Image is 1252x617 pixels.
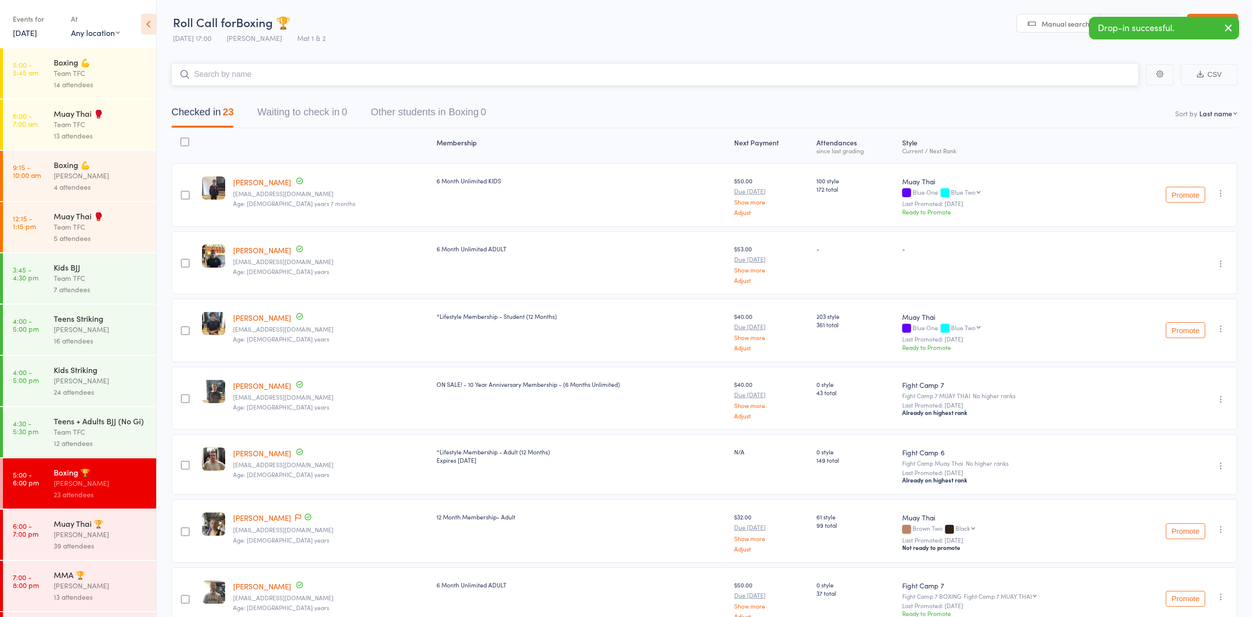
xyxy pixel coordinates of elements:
[3,561,156,611] a: 7:00 -8:00 pmMMA 🏆[PERSON_NAME]13 attendees
[437,447,726,464] div: *Lifestyle Membership - Adult (12 Months)
[54,181,148,193] div: 4 attendees
[1042,19,1089,29] span: Manual search
[202,312,225,335] img: image1678781217.png
[902,189,1116,197] div: Blue One
[13,471,39,486] time: 5:00 - 6:00 pm
[433,133,730,159] div: Membership
[233,461,429,468] small: Sebrof2005@gmail.com
[54,170,148,181] div: [PERSON_NAME]
[13,11,61,27] div: Events for
[902,200,1116,207] small: Last Promoted: [DATE]
[734,277,809,283] a: Adjust
[233,190,429,197] small: Shivaazizi022@gmail.com
[236,14,291,30] span: Boxing 🏆
[54,68,148,79] div: Team TFC
[902,602,1116,609] small: Last Promoted: [DATE]
[233,394,429,401] small: Sebrof96@gmail.com
[233,594,429,601] small: taejiboyhan@naver.com
[54,591,148,603] div: 13 attendees
[223,106,234,117] div: 23
[902,469,1116,476] small: Last Promoted: [DATE]
[734,344,809,351] a: Adjust
[13,266,38,281] time: 3:45 - 4:30 pm
[54,324,148,335] div: [PERSON_NAME]
[54,375,148,386] div: [PERSON_NAME]
[3,356,156,406] a: 4:00 -5:00 pmKids Striking[PERSON_NAME]24 attendees
[734,312,809,351] div: $40.00
[902,460,1116,466] div: Fight Camp Muay Thai
[734,244,809,283] div: $53.00
[902,593,1116,599] div: Fight Camp 7 BOXING
[481,106,486,117] div: 0
[233,245,291,255] a: [PERSON_NAME]
[902,581,1116,590] div: Fight Camp 7
[54,518,148,529] div: Muay Thai 🏆
[13,112,38,128] time: 6:00 - 7:00 am
[297,33,326,43] span: Mat 1 & 2
[1166,591,1205,607] button: Promote
[202,244,225,268] img: image1721629983.png
[734,535,809,542] a: Show more
[816,320,894,329] span: 361 total
[3,305,156,355] a: 4:00 -5:00 pmTeens Striking[PERSON_NAME]16 attendees
[816,244,894,253] div: -
[54,364,148,375] div: Kids Striking
[233,470,329,479] span: Age: [DEMOGRAPHIC_DATA] years
[902,544,1116,551] div: Not ready to promote
[734,513,809,551] div: $32.00
[54,540,148,551] div: 39 attendees
[233,526,429,533] small: Rgrey2007@live.com.au
[816,589,894,597] span: 37 total
[902,312,1116,322] div: Muay Thai
[13,368,39,384] time: 4:00 - 5:00 pm
[3,253,156,304] a: 3:45 -4:30 pmKids BJJTeam TFC7 attendees
[734,199,809,205] a: Show more
[13,163,41,179] time: 9:15 - 10:00 am
[437,312,726,320] div: *Lifestyle Membership - Student (12 Months)
[173,33,211,43] span: [DATE] 17:00
[902,380,1116,390] div: Fight Camp 7
[734,546,809,552] a: Adjust
[257,102,347,128] button: Waiting to check in0
[233,312,291,323] a: [PERSON_NAME]
[902,244,1116,253] div: -
[734,334,809,341] a: Show more
[3,151,156,201] a: 9:15 -10:00 amBoxing 💪[PERSON_NAME]4 attendees
[13,573,39,589] time: 7:00 - 8:00 pm
[812,133,898,159] div: Atten­dances
[1187,14,1238,34] a: Exit roll call
[371,102,486,128] button: Other students in Boxing0
[171,102,234,128] button: Checked in23
[13,317,39,333] time: 4:00 - 5:00 pm
[1089,17,1239,39] div: Drop-in successful.
[233,335,329,343] span: Age: [DEMOGRAPHIC_DATA] years
[816,447,894,456] span: 0 style
[3,100,156,150] a: 6:00 -7:00 amMuay Thai 🥊Team TFC13 attendees
[13,61,38,76] time: 5:00 - 5:45 am
[233,513,291,523] a: [PERSON_NAME]
[13,522,38,538] time: 6:00 - 7:00 pm
[54,580,148,591] div: [PERSON_NAME]
[816,312,894,320] span: 203 style
[54,313,148,324] div: Teens Striking
[54,57,148,68] div: Boxing 💪
[233,581,291,591] a: [PERSON_NAME]
[54,426,148,438] div: Team TFC
[54,221,148,233] div: Team TFC
[54,130,148,141] div: 13 attendees
[902,476,1116,484] div: Already on highest rank
[233,536,329,544] span: Age: [DEMOGRAPHIC_DATA] years
[902,525,1116,533] div: Brown Two
[816,456,894,464] span: 149 total
[816,388,894,397] span: 43 total
[816,147,894,154] div: since last grading
[902,537,1116,544] small: Last Promoted: [DATE]
[54,467,148,478] div: Boxing 🏆
[1166,187,1205,203] button: Promote
[54,569,148,580] div: MMA 🏆
[734,176,809,215] div: $50.00
[233,603,329,612] span: Age: [DEMOGRAPHIC_DATA] years
[902,336,1116,343] small: Last Promoted: [DATE]
[227,33,282,43] span: [PERSON_NAME]
[233,448,291,458] a: [PERSON_NAME]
